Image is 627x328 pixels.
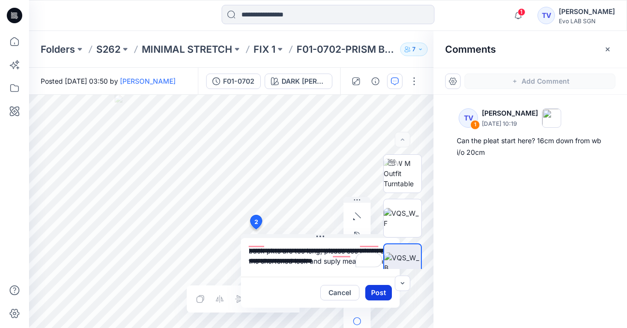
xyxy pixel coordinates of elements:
div: F01-0702 [223,76,254,87]
a: [PERSON_NAME] [120,77,176,85]
span: 2 [254,218,258,226]
span: 1 [518,8,525,16]
p: F01-0702-PRISM BARREL [297,43,396,56]
div: 1 [470,120,480,130]
button: DARK [PERSON_NAME] [265,74,332,89]
span: Posted [DATE] 03:50 by [41,76,176,86]
button: Cancel [320,285,359,300]
h2: Comments [445,44,496,55]
a: S262 [96,43,120,56]
p: 7 [412,44,416,55]
div: Evo LAB SGN [559,17,615,25]
p: [DATE] 10:19 [482,119,538,129]
img: VQS_W_F [384,208,421,228]
textarea: To enrich screen reader interactions, please activate Accessibility in Grammarly extension settings [241,238,400,277]
a: MINIMAL STRETCH [142,43,232,56]
img: BW M Outfit Turntable [384,158,421,189]
div: [PERSON_NAME] [559,6,615,17]
button: 7 [400,43,428,56]
div: TV [537,7,555,24]
button: F01-0702 [206,74,261,89]
p: [PERSON_NAME] [482,107,538,119]
button: Details [368,74,383,89]
a: FIX 1 [254,43,275,56]
div: Can the pleat start here? 16cm down from wb i/o 20cm [457,135,604,158]
a: Folders [41,43,75,56]
img: VQS_W_B [384,253,421,273]
button: Post [365,285,392,300]
div: DARK [PERSON_NAME] [282,76,326,87]
div: TV [459,108,478,128]
button: Add Comment [464,74,615,89]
